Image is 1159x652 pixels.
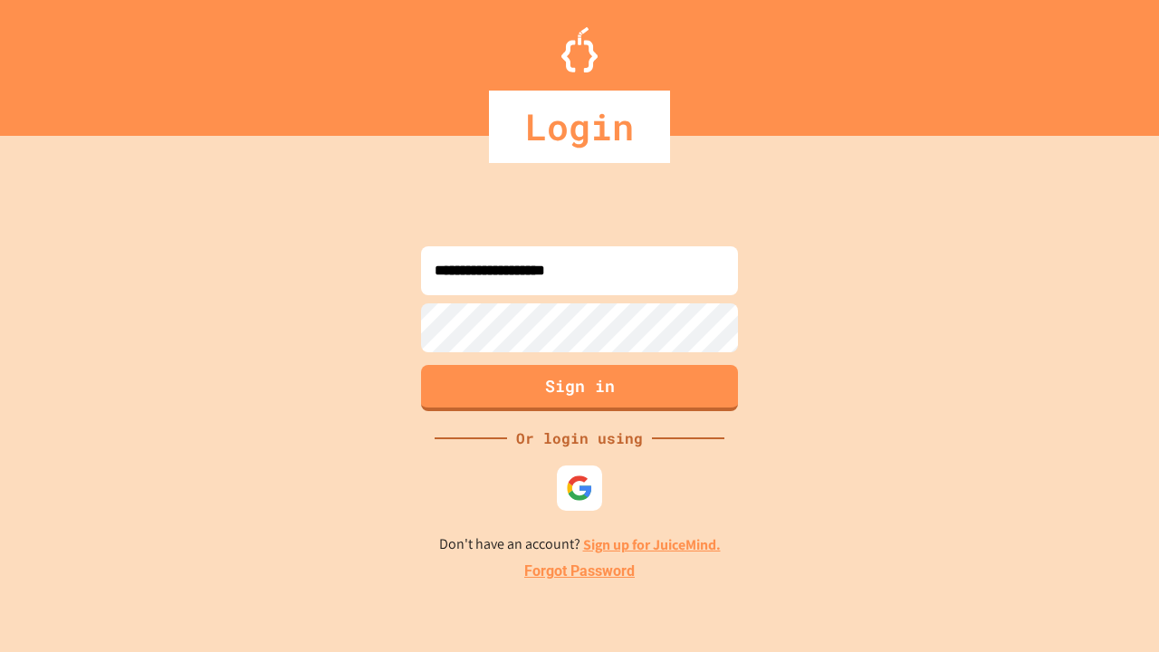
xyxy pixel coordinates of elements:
a: Sign up for JuiceMind. [583,535,721,554]
div: Or login using [507,427,652,449]
a: Forgot Password [524,561,635,582]
div: Login [489,91,670,163]
iframe: chat widget [1083,580,1141,634]
img: google-icon.svg [566,475,593,502]
iframe: chat widget [1009,501,1141,578]
p: Don't have an account? [439,533,721,556]
button: Sign in [421,365,738,411]
img: Logo.svg [561,27,598,72]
